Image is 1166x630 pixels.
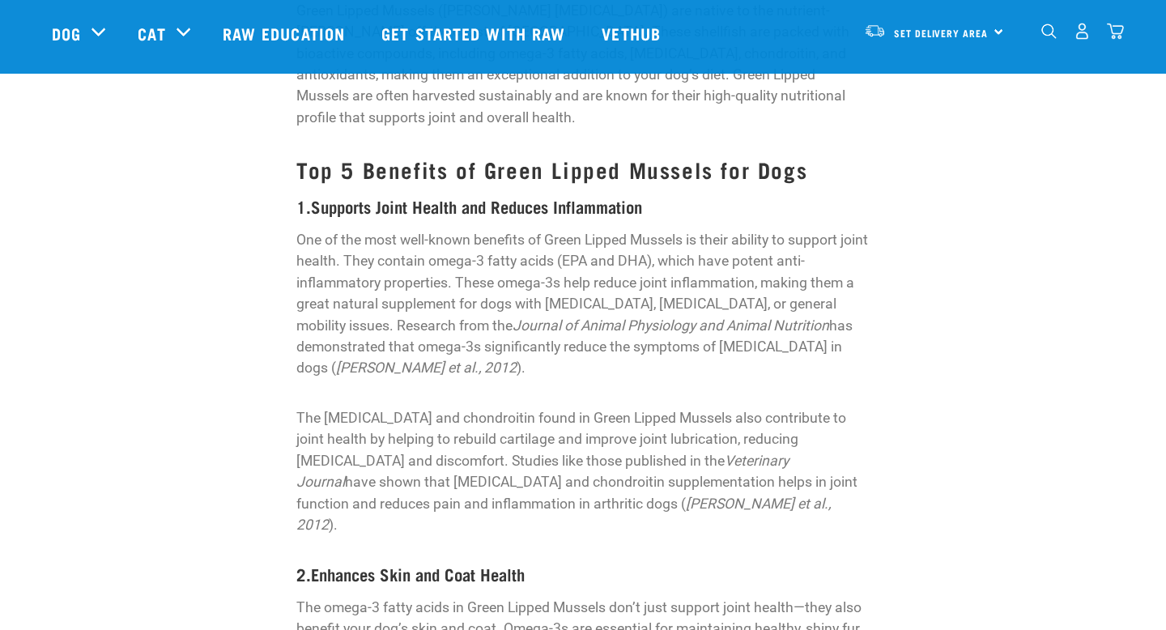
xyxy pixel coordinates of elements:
em: [PERSON_NAME] et al., 2012 [336,360,517,376]
h3: Top 5 Benefits of Green Lipped Mussels for Dogs [296,157,870,182]
h4: 2. [296,564,870,583]
a: Raw Education [206,1,365,66]
p: The [MEDICAL_DATA] and chondroitin found in Green Lipped Mussels also contribute to joint health ... [296,407,870,535]
span: Set Delivery Area [894,30,988,36]
em: [PERSON_NAME] et al., 2012 [296,496,831,533]
a: Cat [138,21,165,45]
em: Journal of Animal Physiology and Animal Nutrition [513,317,829,334]
strong: Enhances Skin and Coat Health [311,569,525,578]
img: user.png [1074,23,1091,40]
strong: Supports Joint Health and Reduces Inflammation [311,202,642,211]
a: Vethub [585,1,681,66]
h4: 1. [296,197,870,215]
a: Get started with Raw [365,1,585,66]
a: Dog [52,21,81,45]
p: One of the most well-known benefits of Green Lipped Mussels is their ability to support joint hea... [296,229,870,379]
img: home-icon-1@2x.png [1041,23,1057,39]
img: home-icon@2x.png [1107,23,1124,40]
img: van-moving.png [864,23,886,38]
